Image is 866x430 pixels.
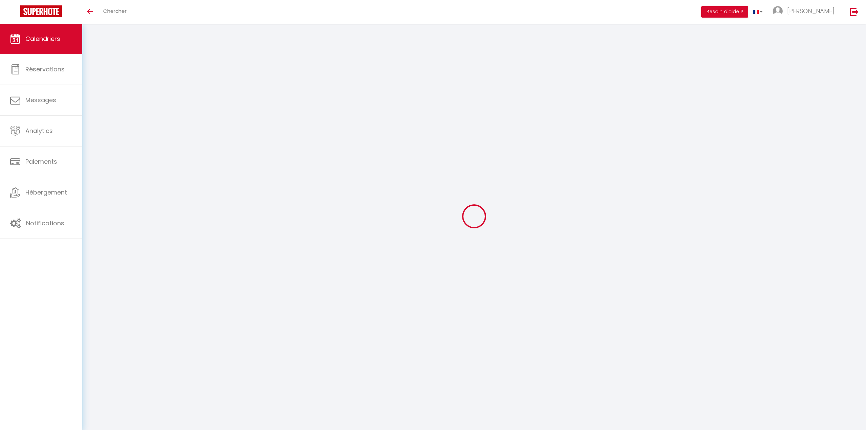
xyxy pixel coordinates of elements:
img: ... [773,6,783,16]
span: Notifications [26,219,64,227]
img: Super Booking [20,5,62,17]
span: [PERSON_NAME] [787,7,835,15]
span: Réservations [25,65,65,73]
button: Besoin d'aide ? [701,6,748,18]
span: Analytics [25,127,53,135]
span: Calendriers [25,35,60,43]
span: Chercher [103,7,127,15]
img: logout [850,7,859,16]
span: Hébergement [25,188,67,197]
span: Paiements [25,157,57,166]
span: Messages [25,96,56,104]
